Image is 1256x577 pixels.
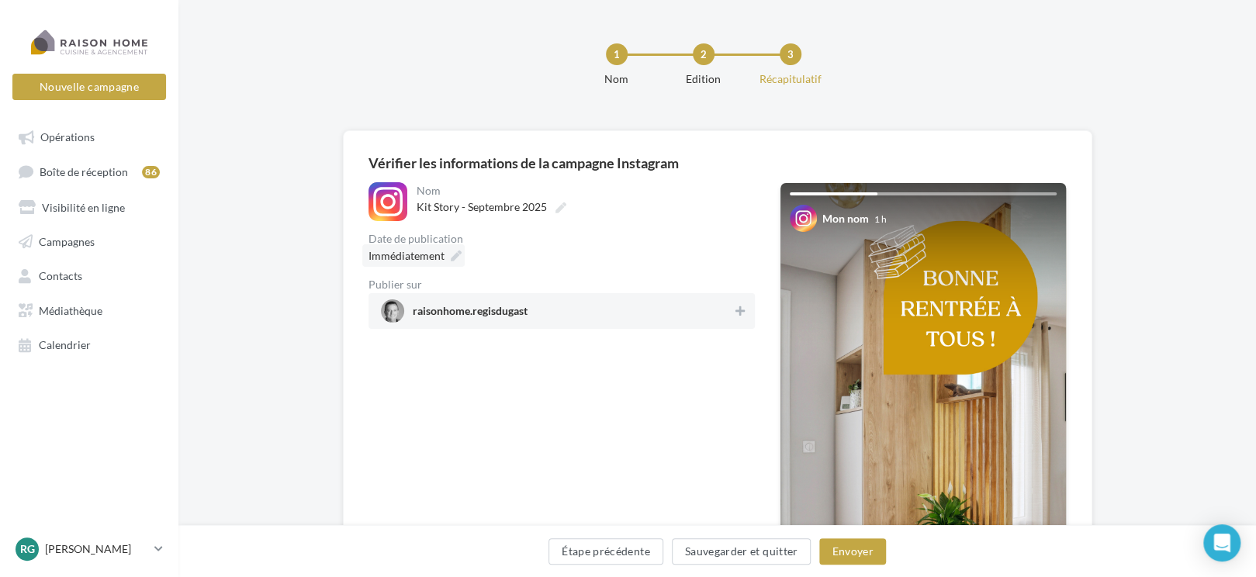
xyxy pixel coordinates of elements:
[42,200,125,213] span: Visibilité en ligne
[9,330,169,358] a: Calendrier
[654,71,753,87] div: Edition
[9,123,169,150] a: Opérations
[12,534,166,564] a: Rg [PERSON_NAME]
[9,192,169,220] a: Visibilité en ligne
[693,43,715,65] div: 2
[741,71,840,87] div: Récapitulatif
[874,212,887,226] div: 1 h
[368,156,1067,170] div: Vérifier les informations de la campagne Instagram
[12,74,166,100] button: Nouvelle campagne
[822,211,869,226] div: Mon nom
[39,303,102,316] span: Médiathèque
[819,538,885,565] button: Envoyer
[45,541,148,557] p: [PERSON_NAME]
[672,538,811,565] button: Sauvegarder et quitter
[606,43,628,65] div: 1
[20,541,35,557] span: Rg
[40,165,128,178] span: Boîte de réception
[368,233,755,244] div: Date de publication
[9,261,169,288] a: Contacts
[548,538,663,565] button: Étape précédente
[39,234,95,247] span: Campagnes
[142,166,160,178] div: 86
[39,338,91,351] span: Calendrier
[780,43,801,65] div: 3
[40,130,95,143] span: Opérations
[39,269,82,282] span: Contacts
[9,157,169,185] a: Boîte de réception86
[368,279,755,290] div: Publier sur
[1203,524,1240,561] div: Open Intercom Messenger
[417,185,752,196] div: Nom
[417,200,547,213] span: Kit Story - Septembre 2025
[413,306,528,323] span: raisonhome.regisdugast
[368,249,445,262] span: Immédiatement
[9,226,169,254] a: Campagnes
[567,71,666,87] div: Nom
[9,295,169,323] a: Médiathèque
